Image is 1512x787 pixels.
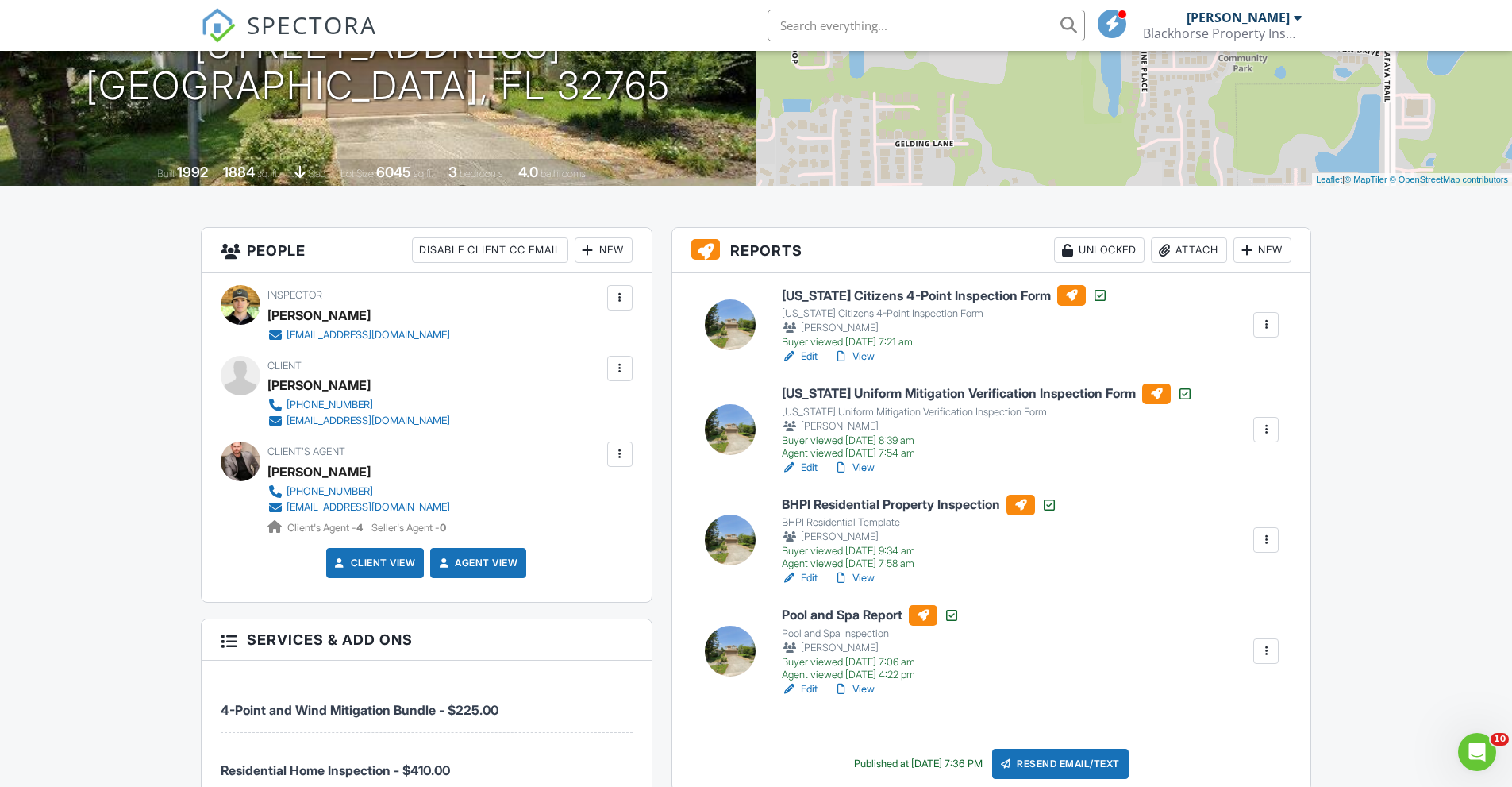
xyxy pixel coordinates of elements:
a: Edit [782,460,818,476]
span: sq.ft. [414,168,433,179]
span: Lot Size [340,168,374,179]
h6: Pool and Spa Report [782,605,960,626]
span: Client [267,360,302,372]
div: [PERSON_NAME] [782,419,1193,434]
div: [EMAIL_ADDRESS][DOMAIN_NAME] [287,415,450,427]
div: Agent viewed [DATE] 7:58 am [782,557,1057,570]
span: SPECTORA [247,8,377,41]
a: [EMAIL_ADDRESS][DOMAIN_NAME] [267,500,450,515]
div: [PHONE_NUMBER] [287,399,373,411]
h6: [US_STATE] Citizens 4-Point Inspection Form [782,285,1108,306]
a: [US_STATE] Citizens 4-Point Inspection Form [US_STATE] Citizens 4-Point Inspection Form [PERSON_N... [782,285,1108,349]
li: Service: 4-Point and Wind Mitigation Bundle [221,673,633,732]
div: 6045 [376,164,411,180]
div: [PERSON_NAME] [1187,10,1290,25]
div: [EMAIL_ADDRESS][DOMAIN_NAME] [287,501,450,514]
input: Search everything... [768,10,1085,41]
a: [PERSON_NAME] [267,460,371,484]
div: Attach [1151,237,1227,263]
div: BHPI Residential Template [782,516,1057,529]
strong: 0 [440,522,446,534]
div: [PERSON_NAME] [267,303,371,327]
a: Pool and Spa Report Pool and Spa Inspection [PERSON_NAME] Buyer viewed [DATE] 7:06 am Agent viewe... [782,605,960,681]
h1: [STREET_ADDRESS] [GEOGRAPHIC_DATA], FL 32765 [86,24,671,108]
div: 1992 [177,164,208,180]
a: SPECTORA [201,21,377,55]
div: [EMAIL_ADDRESS][DOMAIN_NAME] [287,329,450,341]
div: [US_STATE] Uniform Mitigation Verification Inspection Form [782,406,1193,419]
a: View [833,460,875,476]
span: Seller's Agent - [371,522,446,534]
div: Published at [DATE] 7:36 PM [854,758,983,770]
img: The Best Home Inspection Software - Spectora [201,8,236,43]
span: bedrooms [460,168,503,179]
div: Buyer viewed [DATE] 7:06 am [782,656,960,669]
div: 1884 [223,164,255,180]
a: View [833,570,875,586]
div: [PERSON_NAME] [267,373,371,397]
h6: [US_STATE] Uniform Mitigation Verification Inspection Form [782,384,1193,404]
a: [EMAIL_ADDRESS][DOMAIN_NAME] [267,413,450,429]
span: Residential Home Inspection - $410.00 [221,762,450,778]
div: Buyer viewed [DATE] 7:21 am [782,336,1108,349]
div: | [1312,173,1512,187]
h3: Reports [672,228,1311,273]
div: New [1233,237,1291,263]
a: Edit [782,349,818,365]
div: [PHONE_NUMBER] [287,485,373,498]
strong: 4 [356,522,363,534]
a: Agent View [436,555,517,571]
span: slab [308,168,325,179]
iframe: Intercom live chat [1458,733,1496,771]
div: Unlocked [1054,237,1145,263]
div: 3 [448,164,457,180]
span: Client's Agent - [287,522,365,534]
div: Buyer viewed [DATE] 9:34 am [782,545,1057,557]
a: [US_STATE] Uniform Mitigation Verification Inspection Form [US_STATE] Uniform Mitigation Verifica... [782,384,1193,460]
div: [US_STATE] Citizens 4-Point Inspection Form [782,307,1108,320]
span: sq. ft. [257,168,279,179]
a: Edit [782,570,818,586]
a: [PHONE_NUMBER] [267,397,450,413]
span: bathrooms [541,168,586,179]
a: Client View [332,555,416,571]
div: Agent viewed [DATE] 7:54 am [782,447,1193,460]
div: 4.0 [518,164,538,180]
div: [PERSON_NAME] [782,640,960,656]
a: © OpenStreetMap contributors [1390,175,1508,184]
div: Buyer viewed [DATE] 8:39 am [782,434,1193,447]
span: Built [157,168,175,179]
a: BHPI Residential Property Inspection BHPI Residential Template [PERSON_NAME] Buyer viewed [DATE] ... [782,495,1057,571]
div: Resend Email/Text [992,749,1129,779]
div: Blackhorse Property Inspections [1143,25,1302,41]
a: Leaflet [1316,175,1342,184]
h3: Services & Add ons [202,619,652,661]
h6: BHPI Residential Property Inspection [782,495,1057,515]
div: [PERSON_NAME] [782,529,1057,545]
div: Agent viewed [DATE] 4:22 pm [782,669,960,681]
a: Edit [782,681,818,697]
a: View [833,681,875,697]
span: 4-Point and Wind Mitigation Bundle - $225.00 [221,702,498,718]
a: © MapTiler [1345,175,1387,184]
span: Client's Agent [267,446,345,457]
a: View [833,349,875,365]
a: [EMAIL_ADDRESS][DOMAIN_NAME] [267,327,450,343]
div: [PERSON_NAME] [782,320,1108,336]
span: 10 [1491,733,1509,746]
h3: People [202,228,652,273]
a: [PHONE_NUMBER] [267,484,450,500]
div: New [575,237,633,263]
div: Disable Client CC Email [412,237,568,263]
div: Pool and Spa Inspection [782,627,960,640]
span: Inspector [267,289,322,301]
